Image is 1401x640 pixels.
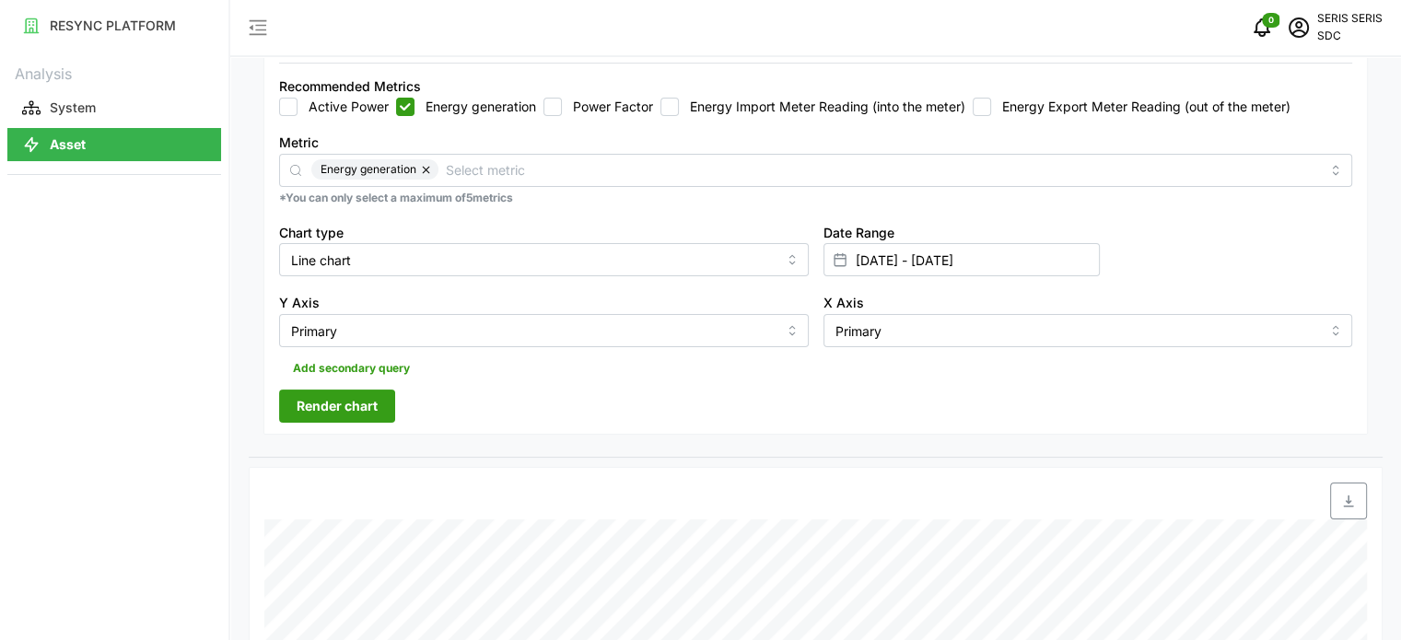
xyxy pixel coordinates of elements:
p: *You can only select a maximum of 5 metrics [279,191,1352,206]
input: Select date range [823,243,1100,276]
input: Select Y axis [279,314,809,347]
button: Asset [7,128,221,161]
button: notifications [1243,9,1280,46]
p: System [50,99,96,117]
label: Metric [279,133,319,153]
label: Active Power [298,98,389,116]
span: 0 [1268,14,1274,27]
span: Add secondary query [293,355,410,381]
p: Asset [50,135,86,154]
p: Analysis [7,59,221,86]
div: Recommended Metrics [279,76,421,97]
p: SDC [1317,28,1383,45]
span: Energy generation [321,159,416,180]
input: Select X axis [823,314,1353,347]
p: RESYNC PLATFORM [50,17,176,35]
label: Y Axis [279,293,320,313]
button: Add secondary query [279,355,424,382]
label: Date Range [823,223,894,243]
label: Energy Import Meter Reading (into the meter) [679,98,965,116]
a: Asset [7,126,221,163]
input: Select metric [446,159,1320,180]
label: Energy generation [414,98,536,116]
label: X Axis [823,293,864,313]
a: System [7,89,221,126]
span: Render chart [297,390,378,422]
div: Settings [249,7,1383,458]
label: Energy Export Meter Reading (out of the meter) [991,98,1290,116]
label: Chart type [279,223,344,243]
button: RESYNC PLATFORM [7,9,221,42]
label: Power Factor [562,98,653,116]
input: Select chart type [279,243,809,276]
p: SERIS SERIS [1317,10,1383,28]
button: Render chart [279,390,395,423]
button: System [7,91,221,124]
a: RESYNC PLATFORM [7,7,221,44]
button: schedule [1280,9,1317,46]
